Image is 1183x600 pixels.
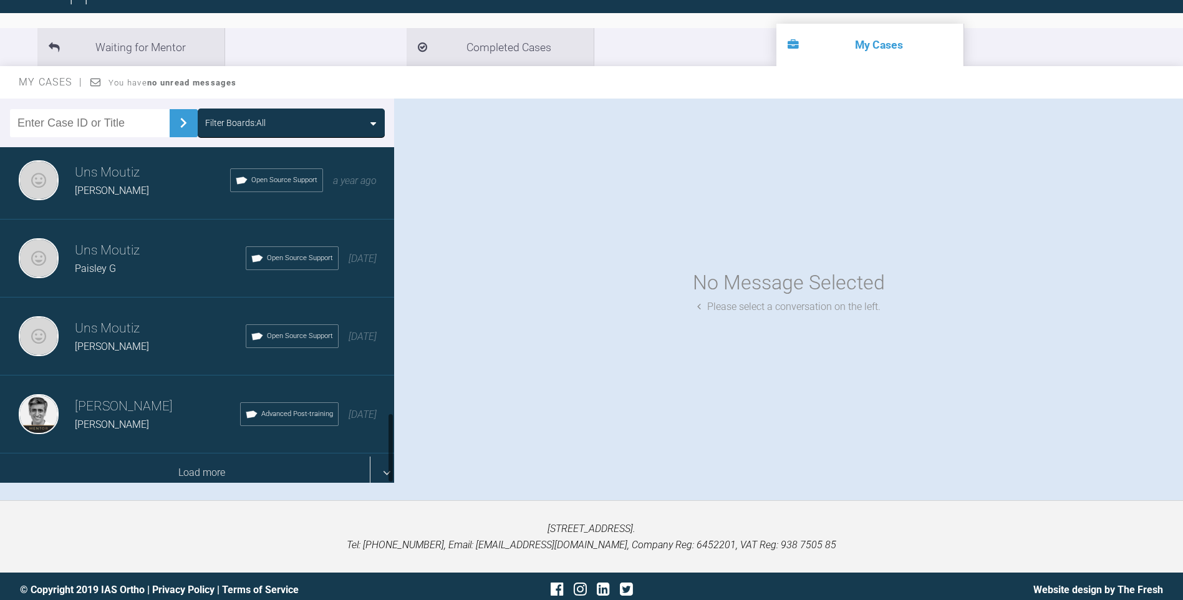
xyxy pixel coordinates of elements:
span: [DATE] [349,331,377,342]
div: No Message Selected [693,267,885,299]
p: [STREET_ADDRESS]. Tel: [PHONE_NUMBER], Email: [EMAIL_ADDRESS][DOMAIN_NAME], Company Reg: 6452201,... [20,521,1163,553]
div: Filter Boards: All [205,116,266,130]
h3: Uns Moutiz [75,318,246,339]
a: Website design by The Fresh [1033,584,1163,596]
span: Advanced Post-training [261,409,333,420]
li: My Cases [776,24,963,66]
img: Asif Chatoo [19,394,59,434]
h3: Uns Moutiz [75,240,246,261]
span: You have [109,78,236,87]
a: Privacy Policy [152,584,215,596]
span: [PERSON_NAME] [75,341,149,352]
span: [DATE] [349,253,377,264]
input: Enter Case ID or Title [10,109,170,137]
h3: Uns Moutiz [75,162,230,183]
span: [PERSON_NAME] [75,185,149,196]
span: My Cases [19,76,83,88]
div: © Copyright 2019 IAS Ortho | | [20,582,401,598]
li: Completed Cases [407,28,594,66]
span: a year ago [333,175,377,186]
img: Uns Moutiz [19,238,59,278]
a: Terms of Service [222,584,299,596]
span: [PERSON_NAME] [75,419,149,430]
span: Open Source Support [251,175,317,186]
span: [DATE] [349,409,377,420]
span: Paisley G [75,263,116,274]
span: Open Source Support [267,253,333,264]
span: Open Source Support [267,331,333,342]
div: Please select a conversation on the left. [697,299,881,315]
img: Uns Moutiz [19,316,59,356]
li: Waiting for Mentor [37,28,225,66]
h3: [PERSON_NAME] [75,396,240,417]
img: chevronRight.28bd32b0.svg [173,113,193,133]
strong: no unread messages [147,78,236,87]
img: Uns Moutiz [19,160,59,200]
